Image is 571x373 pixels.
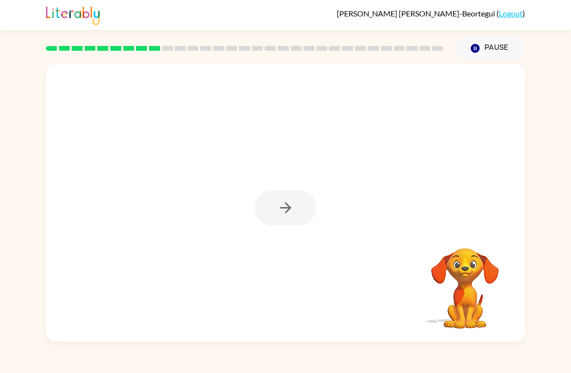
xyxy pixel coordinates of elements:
[455,37,525,60] button: Pause
[337,9,496,18] span: [PERSON_NAME] [PERSON_NAME]-Beortegui
[417,233,513,330] video: Your browser must support playing .mp4 files to use Literably. Please try using another browser.
[337,9,525,18] div: ( )
[499,9,523,18] a: Logout
[46,4,100,25] img: Literably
